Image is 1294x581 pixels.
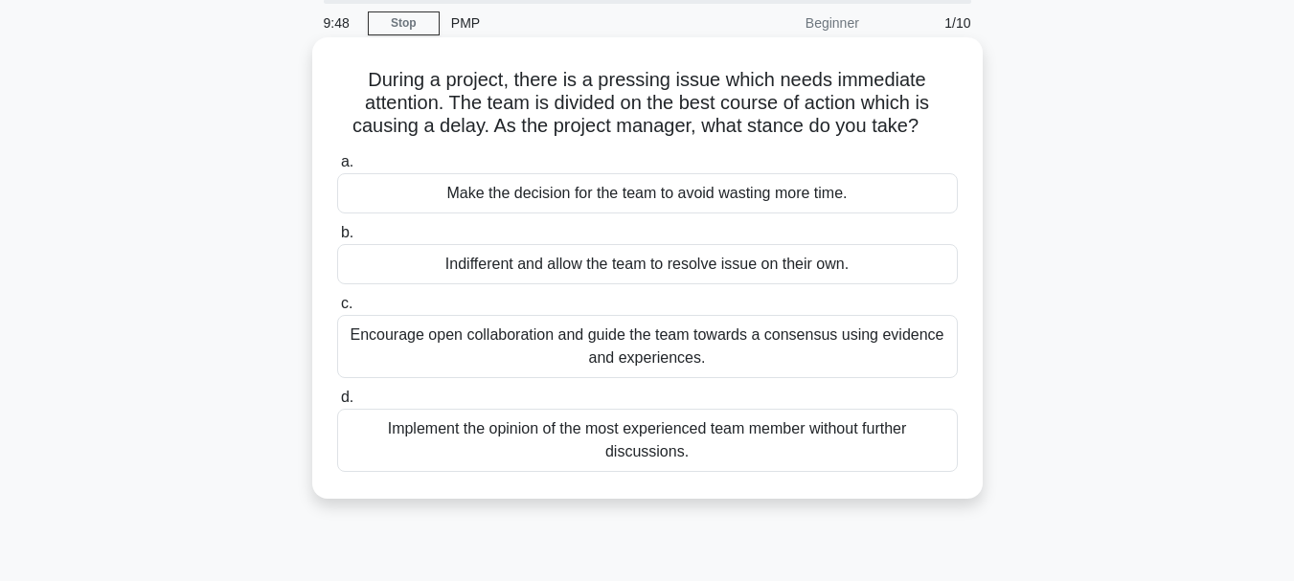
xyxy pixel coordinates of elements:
span: c. [341,295,352,311]
a: Stop [368,11,440,35]
div: Implement the opinion of the most experienced team member without further discussions. [337,409,958,472]
div: 9:48 [312,4,368,42]
div: PMP [440,4,703,42]
div: Indifferent and allow the team to resolve issue on their own. [337,244,958,284]
span: d. [341,389,353,405]
div: Beginner [703,4,871,42]
div: Make the decision for the team to avoid wasting more time. [337,173,958,213]
span: a. [341,153,353,169]
div: 1/10 [871,4,983,42]
span: b. [341,224,353,240]
h5: During a project, there is a pressing issue which needs immediate attention. The team is divided ... [335,68,960,139]
div: Encourage open collaboration and guide the team towards a consensus using evidence and experiences. [337,315,958,378]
